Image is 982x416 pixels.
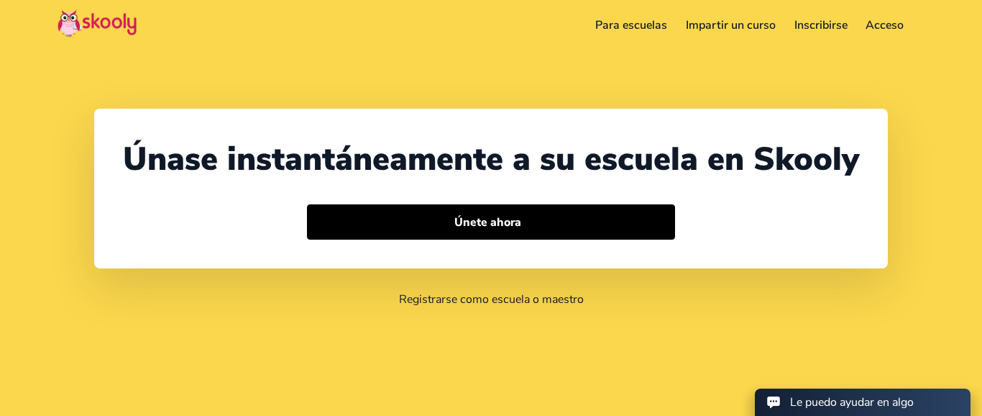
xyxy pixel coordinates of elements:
a: Impartir un curso [676,14,785,37]
a: Inscribirse [785,14,857,37]
div: Únase instantáneamente a su escuela en Skooly [123,137,859,181]
a: Registrarse como escuela o maestro [399,291,584,307]
button: Únete ahora [307,204,675,240]
a: Para escuelas [587,14,677,37]
img: Skooly [58,9,137,37]
a: Acceso [856,14,913,37]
